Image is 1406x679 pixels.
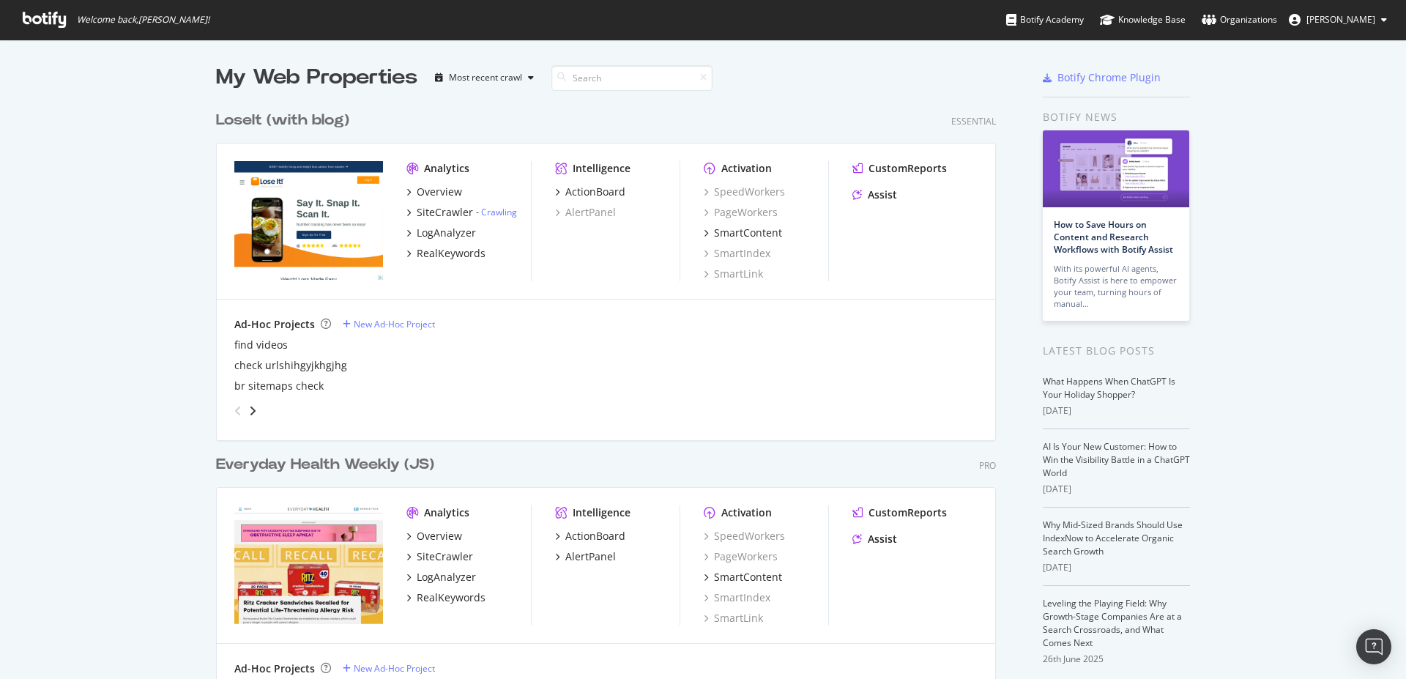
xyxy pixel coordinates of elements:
[343,318,435,330] a: New Ad-Hoc Project
[1100,12,1186,27] div: Knowledge Base
[424,161,469,176] div: Analytics
[704,246,770,261] a: SmartIndex
[449,73,522,82] div: Most recent crawl
[1043,343,1190,359] div: Latest Blog Posts
[417,205,473,220] div: SiteCrawler
[1057,70,1161,85] div: Botify Chrome Plugin
[216,110,355,131] a: LoseIt (with blog)
[555,529,625,543] a: ActionBoard
[234,358,347,373] a: check urlshihgyjkhgjhg
[476,206,517,218] div: -
[77,14,209,26] span: Welcome back, [PERSON_NAME] !
[573,505,631,520] div: Intelligence
[1306,13,1375,26] span: Ravindra Shirsale
[417,246,486,261] div: RealKeywords
[565,185,625,199] div: ActionBoard
[1054,218,1173,256] a: How to Save Hours on Content and Research Workflows with Botify Assist
[714,226,782,240] div: SmartContent
[234,661,315,676] div: Ad-Hoc Projects
[555,549,616,564] a: AlertPanel
[417,590,486,605] div: RealKeywords
[714,570,782,585] div: SmartContent
[565,549,616,564] div: AlertPanel
[417,570,476,585] div: LogAnalyzer
[704,590,770,605] a: SmartIndex
[216,454,440,475] a: Everyday Health Weekly (JS)
[481,206,517,218] a: Crawling
[1043,109,1190,125] div: Botify news
[406,529,462,543] a: Overview
[1043,483,1190,496] div: [DATE]
[1043,404,1190,418] div: [DATE]
[704,611,763,626] a: SmartLink
[234,379,324,393] a: br sitemaps check
[234,161,383,280] img: hopetocope.com
[1202,12,1277,27] div: Organizations
[406,185,462,199] a: Overview
[216,110,349,131] div: LoseIt (with blog)
[852,505,947,520] a: CustomReports
[573,161,631,176] div: Intelligence
[852,532,897,546] a: Assist
[704,267,763,281] a: SmartLink
[704,570,782,585] a: SmartContent
[951,115,996,127] div: Essential
[248,404,258,418] div: angle-right
[234,317,315,332] div: Ad-Hoc Projects
[1043,561,1190,574] div: [DATE]
[406,570,476,585] a: LogAnalyzer
[424,505,469,520] div: Analytics
[406,205,517,220] a: SiteCrawler- Crawling
[417,226,476,240] div: LogAnalyzer
[216,454,434,475] div: Everyday Health Weekly (JS)
[704,529,785,543] a: SpeedWorkers
[555,185,625,199] a: ActionBoard
[868,161,947,176] div: CustomReports
[1043,70,1161,85] a: Botify Chrome Plugin
[406,246,486,261] a: RealKeywords
[1043,440,1190,479] a: AI Is Your New Customer: How to Win the Visibility Battle in a ChatGPT World
[868,505,947,520] div: CustomReports
[852,161,947,176] a: CustomReports
[704,205,778,220] a: PageWorkers
[551,65,713,91] input: Search
[343,662,435,675] a: New Ad-Hoc Project
[417,529,462,543] div: Overview
[979,459,996,472] div: Pro
[852,188,897,202] a: Assist
[704,185,785,199] a: SpeedWorkers
[406,226,476,240] a: LogAnalyzer
[406,590,486,605] a: RealKeywords
[1043,597,1182,649] a: Leveling the Playing Field: Why Growth-Stage Companies Are at a Search Crossroads, and What Comes...
[1277,8,1399,31] button: [PERSON_NAME]
[868,532,897,546] div: Assist
[704,549,778,564] a: PageWorkers
[565,529,625,543] div: ActionBoard
[1043,653,1190,666] div: 26th June 2025
[1006,12,1084,27] div: Botify Academy
[417,549,473,564] div: SiteCrawler
[1043,519,1183,557] a: Why Mid-Sized Brands Should Use IndexNow to Accelerate Organic Search Growth
[354,662,435,675] div: New Ad-Hoc Project
[704,226,782,240] a: SmartContent
[429,66,540,89] button: Most recent crawl
[234,338,288,352] a: find videos
[721,505,772,520] div: Activation
[1356,629,1391,664] div: Open Intercom Messenger
[1043,375,1175,401] a: What Happens When ChatGPT Is Your Holiday Shopper?
[1054,263,1178,310] div: With its powerful AI agents, Botify Assist is here to empower your team, turning hours of manual…
[555,205,616,220] a: AlertPanel
[354,318,435,330] div: New Ad-Hoc Project
[417,185,462,199] div: Overview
